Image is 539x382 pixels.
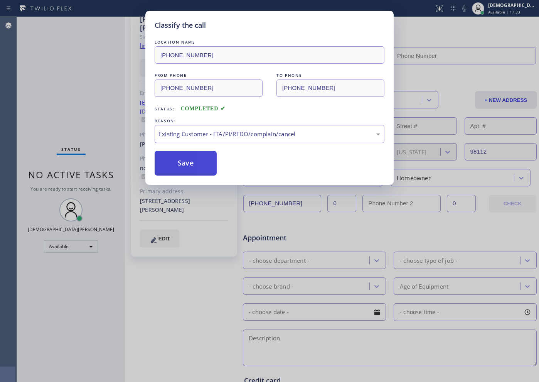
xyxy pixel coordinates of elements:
span: Status: [155,106,175,112]
div: LOCATION NAME [155,38,384,46]
div: REASON: [155,117,384,125]
div: FROM PHONE [155,71,263,79]
div: TO PHONE [276,71,384,79]
button: Save [155,151,217,176]
input: From phone [155,79,263,97]
span: COMPLETED [181,106,226,112]
input: To phone [276,79,384,97]
h5: Classify the call [155,20,206,30]
div: Existing Customer - ETA/PI/REDO/complain/cancel [159,130,380,139]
